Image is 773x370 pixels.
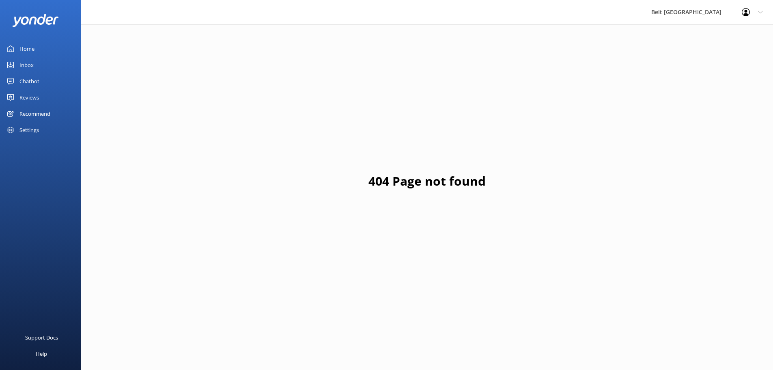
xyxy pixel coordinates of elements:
[25,329,58,346] div: Support Docs
[19,89,39,106] div: Reviews
[19,57,34,73] div: Inbox
[19,41,34,57] div: Home
[19,73,39,89] div: Chatbot
[368,171,486,191] h1: 404 Page not found
[36,346,47,362] div: Help
[12,14,59,27] img: yonder-white-logo.png
[19,122,39,138] div: Settings
[19,106,50,122] div: Recommend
